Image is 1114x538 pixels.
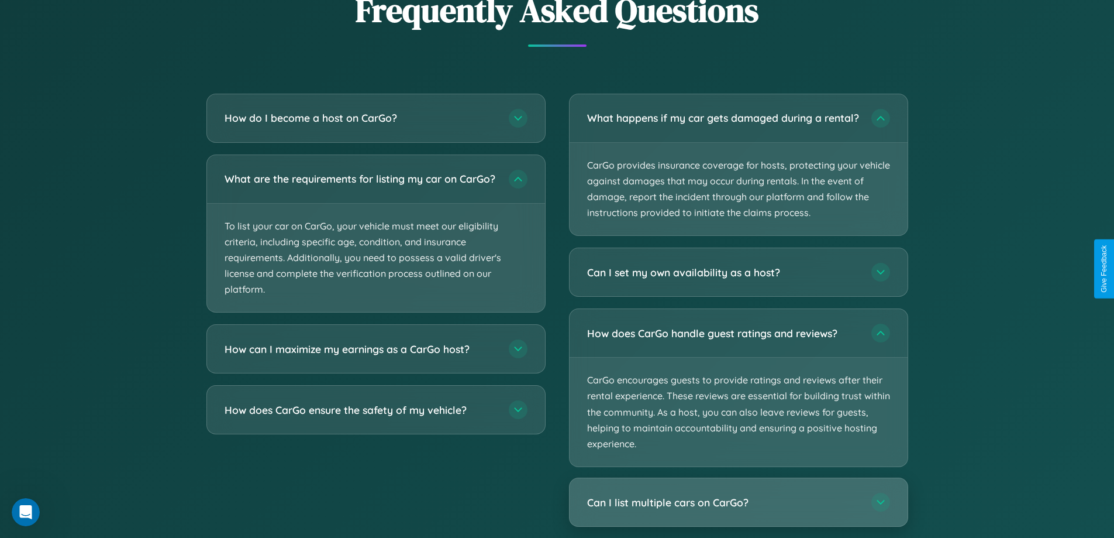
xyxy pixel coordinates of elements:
[207,204,545,313] p: To list your car on CarGo, your vehicle must meet our eligibility criteria, including specific ag...
[587,111,860,125] h3: What happens if my car gets damaged during a rental?
[225,111,497,125] h3: How do I become a host on CarGo?
[12,498,40,526] iframe: Intercom live chat
[225,342,497,357] h3: How can I maximize my earnings as a CarGo host?
[225,403,497,417] h3: How does CarGo ensure the safety of my vehicle?
[1100,245,1108,293] div: Give Feedback
[570,143,908,236] p: CarGo provides insurance coverage for hosts, protecting your vehicle against damages that may occ...
[587,326,860,341] h3: How does CarGo handle guest ratings and reviews?
[225,172,497,186] h3: What are the requirements for listing my car on CarGo?
[570,358,908,467] p: CarGo encourages guests to provide ratings and reviews after their rental experience. These revie...
[587,495,860,510] h3: Can I list multiple cars on CarGo?
[587,265,860,280] h3: Can I set my own availability as a host?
